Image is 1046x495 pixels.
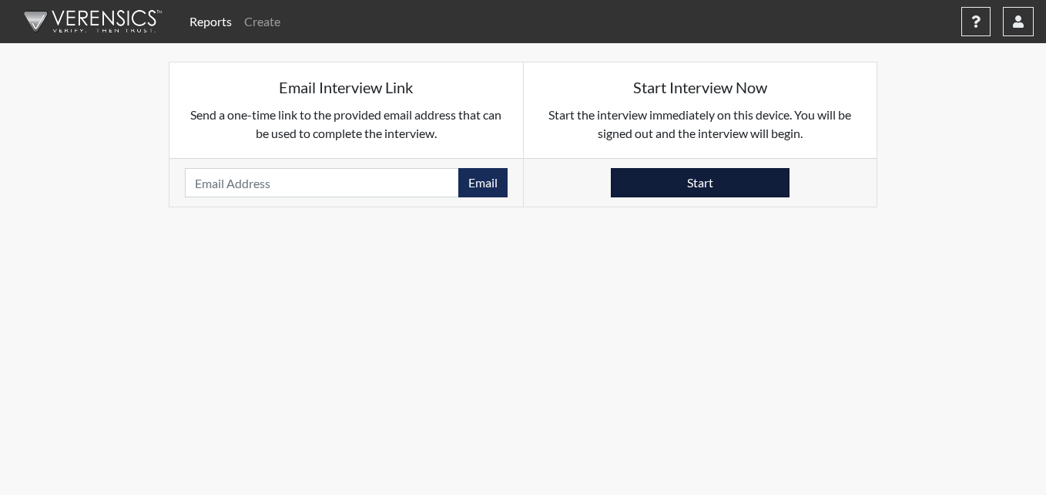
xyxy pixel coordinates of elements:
[185,106,508,143] p: Send a one-time link to the provided email address that can be used to complete the interview.
[458,168,508,197] button: Email
[539,78,862,96] h5: Start Interview Now
[238,6,287,37] a: Create
[185,168,459,197] input: Email Address
[185,78,508,96] h5: Email Interview Link
[611,168,790,197] button: Start
[539,106,862,143] p: Start the interview immediately on this device. You will be signed out and the interview will begin.
[183,6,238,37] a: Reports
